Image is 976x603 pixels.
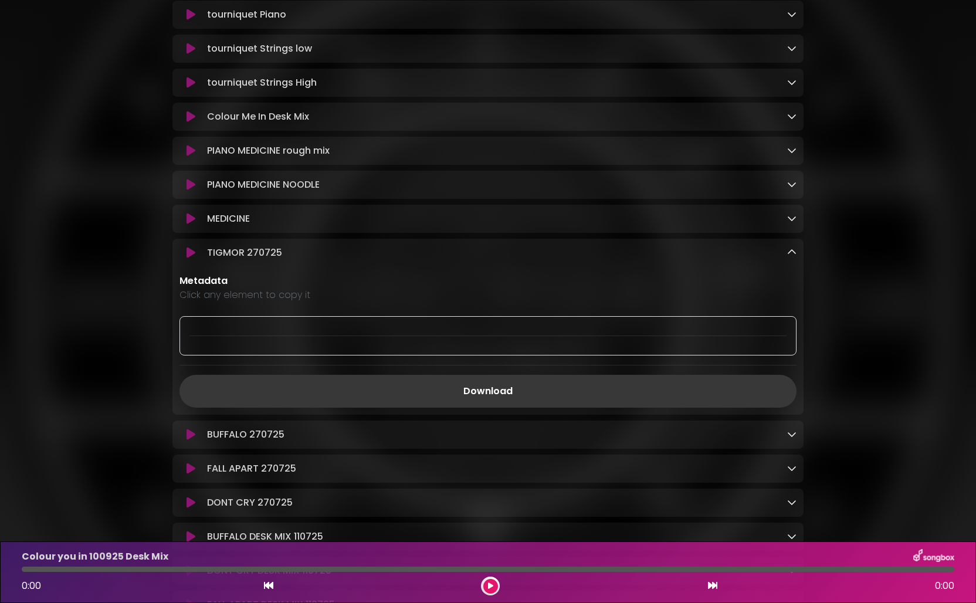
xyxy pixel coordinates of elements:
p: tourniquet Strings High [207,76,317,90]
p: tourniquet Piano [207,8,286,22]
p: Colour you in 100925 Desk Mix [22,550,168,564]
p: Click any element to copy it [179,288,797,302]
a: Download [179,375,797,408]
p: tourniquet Strings low [207,42,312,56]
p: BUFFALO DESK MIX 110725 [207,530,323,544]
p: BUFFALO 270725 [207,428,284,442]
p: MEDICINE [207,212,250,226]
p: PIANO MEDICINE NOODLE [207,178,320,192]
span: 0:00 [935,579,954,593]
p: FALL APART 270725 [207,462,296,476]
p: PIANO MEDICINE rough mix [207,144,330,158]
span: 0:00 [22,579,41,592]
img: songbox-logo-white.png [913,549,954,564]
p: DONT CRY 270725 [207,496,293,510]
p: Metadata [179,274,797,288]
p: TIGMOR 270725 [207,246,282,260]
p: Colour Me In Desk Mix [207,110,309,124]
